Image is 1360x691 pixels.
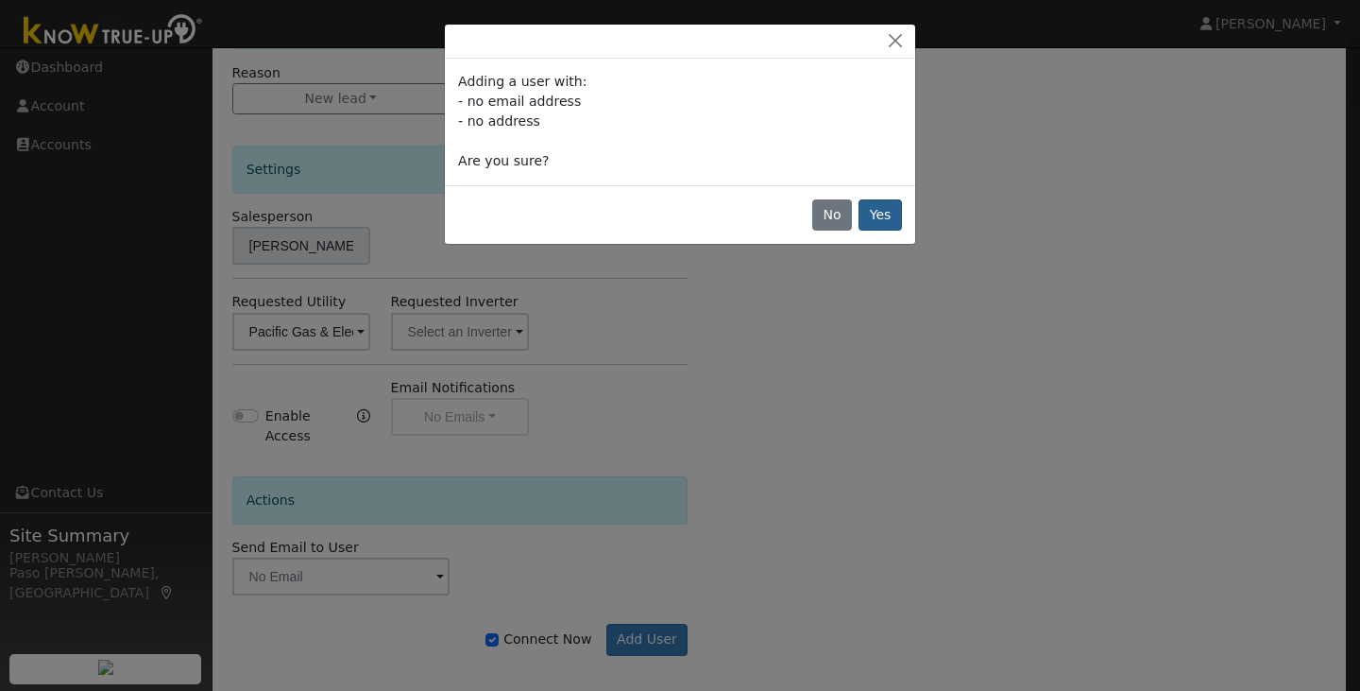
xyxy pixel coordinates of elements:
[458,94,581,109] span: - no email address
[458,113,540,129] span: - no address
[458,74,586,89] span: Adding a user with:
[812,199,852,232] button: No
[458,153,549,168] span: Are you sure?
[882,31,909,51] button: Close
[858,199,902,232] button: Yes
